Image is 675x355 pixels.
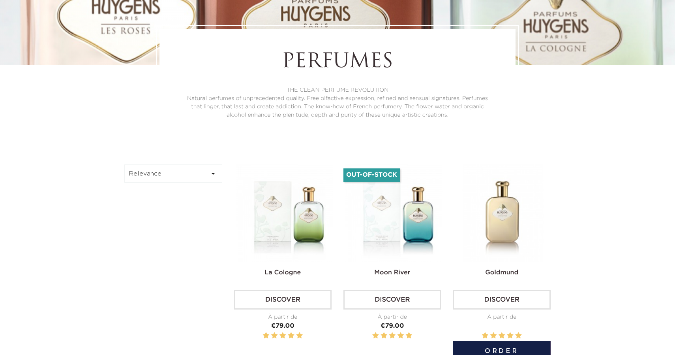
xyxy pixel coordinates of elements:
[236,164,333,262] img: La Cologne
[482,331,488,341] label: 1
[372,331,379,341] label: 1
[124,164,222,183] button: Relevance
[485,270,518,276] a: Goldmund
[181,51,494,74] h1: Perfumes
[381,323,404,329] span: €79.00
[181,94,494,119] p: Natural perfumes of unprecedented quality. Free olfactive expression, refined and sensual signatu...
[343,313,441,321] div: À partir de
[343,290,441,310] a: Discover
[181,86,494,94] p: THE CLEAN PERFUME REVOLUTION
[374,270,410,276] a: Moon River
[397,331,404,341] label: 4
[389,331,396,341] label: 3
[264,270,301,276] a: La Cologne
[381,331,387,341] label: 2
[234,313,332,321] div: À partir de
[271,323,294,329] span: €79.00
[490,331,497,341] label: 2
[406,331,412,341] label: 5
[271,331,277,341] label: 2
[234,290,332,310] a: Discover
[343,168,400,182] li: Out-of-Stock
[453,313,550,321] div: À partir de
[296,331,302,341] label: 5
[288,331,294,341] label: 4
[208,169,218,178] i: 
[507,331,513,341] label: 4
[499,331,505,341] label: 3
[345,164,442,262] img: Moon River
[515,331,521,341] label: 5
[453,290,550,310] a: Discover
[263,331,269,341] label: 1
[279,331,286,341] label: 3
